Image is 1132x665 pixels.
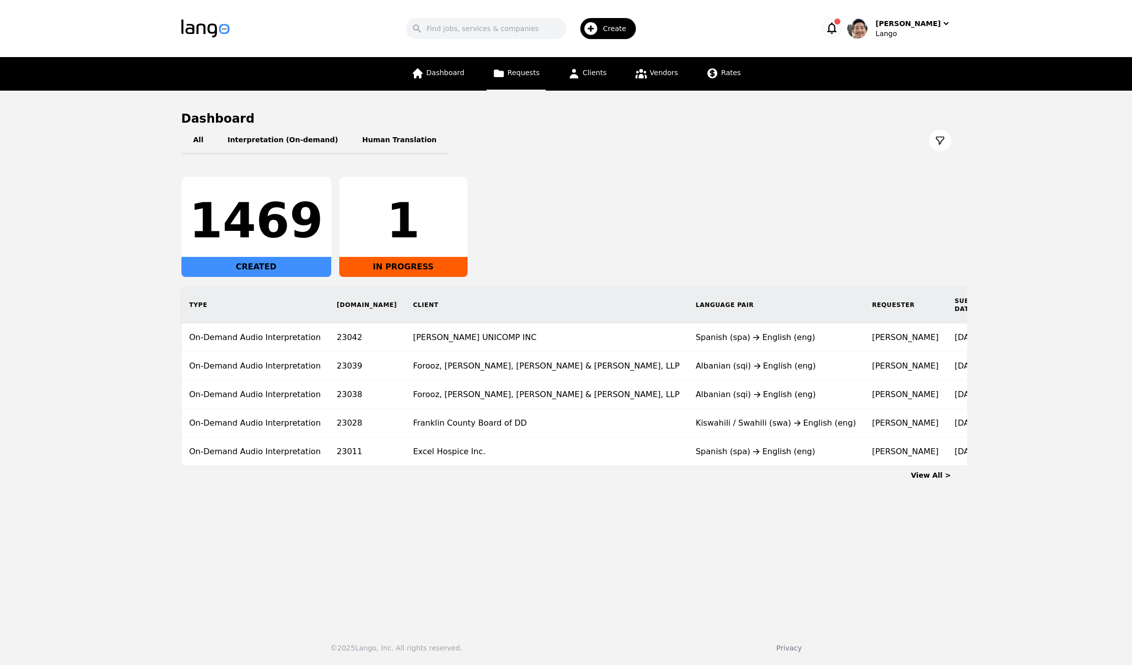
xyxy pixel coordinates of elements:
[847,19,867,39] img: User Profile
[189,197,323,245] div: 1469
[405,57,471,91] a: Dashboard
[847,19,951,39] button: User Profile[PERSON_NAME]Lango
[181,438,329,466] td: On-Demand Audio Interpretation
[696,389,856,401] div: Albanian (sqi) English (eng)
[181,287,329,323] th: Type
[955,361,982,371] time: [DATE]
[696,331,856,344] div: Spanish (spa) English (eng)
[875,19,941,29] div: [PERSON_NAME]
[329,409,405,438] td: 23028
[405,381,688,409] td: Forooz, [PERSON_NAME], [PERSON_NAME] & [PERSON_NAME], LLP
[864,438,947,466] td: [PERSON_NAME]
[688,287,864,323] th: Language Pair
[215,127,350,155] button: Interpretation (On-demand)
[181,352,329,381] td: On-Demand Audio Interpretation
[603,24,633,34] span: Create
[696,360,856,372] div: Albanian (sqi) English (eng)
[696,446,856,458] div: Spanish (spa) English (eng)
[405,409,688,438] td: Franklin County Board of DD
[629,57,684,91] a: Vendors
[776,644,802,652] a: Privacy
[955,447,982,456] time: [DATE]
[405,287,688,323] th: Client
[181,323,329,352] td: On-Demand Audio Interpretation
[329,438,405,466] td: 23011
[955,332,982,342] time: [DATE]
[405,438,688,466] td: Excel Hospice Inc.
[955,390,982,399] time: [DATE]
[181,257,331,277] div: CREATED
[864,323,947,352] td: [PERSON_NAME]
[955,418,982,428] time: [DATE]
[487,57,546,91] a: Requests
[864,381,947,409] td: [PERSON_NAME]
[329,287,405,323] th: [DOMAIN_NAME]
[650,69,678,77] span: Vendors
[181,409,329,438] td: On-Demand Audio Interpretation
[562,57,613,91] a: Clients
[406,18,566,39] input: Find jobs, services & companies
[875,29,951,39] div: Lango
[181,111,951,127] h1: Dashboard
[583,69,607,77] span: Clients
[864,352,947,381] td: [PERSON_NAME]
[700,57,747,91] a: Rates
[329,352,405,381] td: 23039
[339,257,468,277] div: IN PROGRESS
[329,381,405,409] td: 23038
[911,471,951,479] a: View All >
[350,127,449,155] button: Human Translation
[929,130,951,152] button: Filter
[696,417,856,429] div: Kiswahili / Swahili (swa) English (eng)
[864,287,947,323] th: Requester
[566,14,642,43] button: Create
[181,20,230,38] img: Logo
[405,323,688,352] td: [PERSON_NAME] UNICOMP INC
[330,643,462,653] div: © 2025 Lango, Inc. All rights reserved.
[947,287,1008,323] th: Submission Date
[721,69,741,77] span: Rates
[405,352,688,381] td: Forooz, [PERSON_NAME], [PERSON_NAME] & [PERSON_NAME], LLP
[347,197,460,245] div: 1
[864,409,947,438] td: [PERSON_NAME]
[508,69,540,77] span: Requests
[329,323,405,352] td: 23042
[181,381,329,409] td: On-Demand Audio Interpretation
[426,69,465,77] span: Dashboard
[181,127,215,155] button: All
